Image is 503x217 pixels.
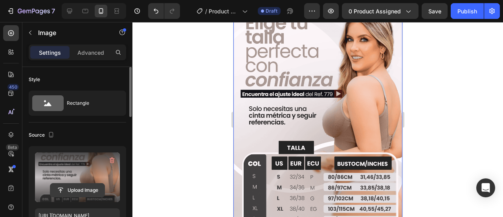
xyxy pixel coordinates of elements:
[457,7,477,15] div: Publish
[7,84,19,90] div: 450
[342,3,419,19] button: 0 product assigned
[67,94,115,112] div: Rectangle
[451,3,484,19] button: Publish
[476,178,495,197] div: Open Intercom Messenger
[38,28,105,37] p: Image
[422,3,448,19] button: Save
[39,48,61,57] p: Settings
[6,144,19,150] div: Beta
[266,7,277,15] span: Draft
[50,183,105,197] button: Upload Image
[428,8,441,15] span: Save
[209,7,239,15] span: Product Page - [DATE] 00:37:36
[148,3,180,19] div: Undo/Redo
[205,7,207,15] span: /
[51,6,55,16] p: 7
[233,22,402,217] iframe: Design area
[77,48,104,57] p: Advanced
[29,76,40,83] div: Style
[349,7,401,15] span: 0 product assigned
[29,130,56,141] div: Source
[3,3,59,19] button: 7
